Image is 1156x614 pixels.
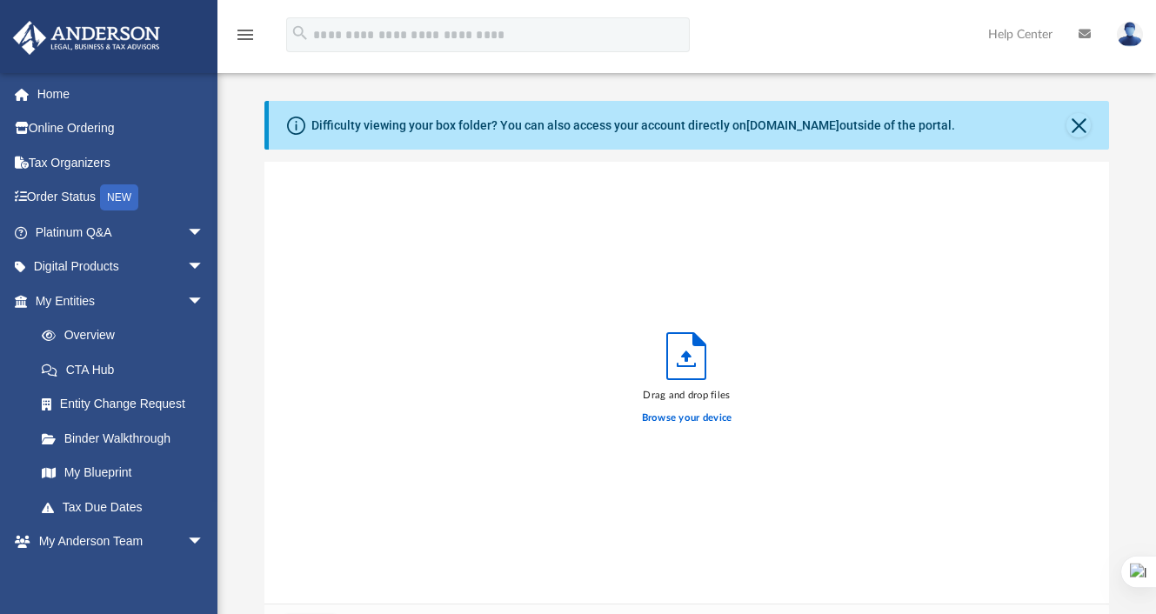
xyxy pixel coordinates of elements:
i: search [291,23,310,43]
a: Tax Due Dates [24,490,231,524]
a: Overview [24,318,231,353]
a: My Anderson Teamarrow_drop_down [12,524,222,559]
span: arrow_drop_down [187,215,222,250]
div: NEW [100,184,138,210]
i: menu [235,24,256,45]
a: My Entitiesarrow_drop_down [12,284,231,318]
span: arrow_drop_down [187,524,222,560]
label: Browse your device [642,410,732,426]
img: User Pic [1117,22,1143,47]
a: Binder Walkthrough [24,421,231,456]
a: Home [12,77,231,111]
div: Difficulty viewing your box folder? You can also access your account directly on outside of the p... [311,117,955,135]
a: My Blueprint [24,456,222,491]
img: Anderson Advisors Platinum Portal [8,21,165,55]
span: arrow_drop_down [187,250,222,285]
a: [DOMAIN_NAME] [746,118,839,132]
a: Order StatusNEW [12,180,231,216]
div: Drag and drop files [642,388,732,404]
a: menu [235,33,256,45]
a: Entity Change Request [24,387,231,422]
a: CTA Hub [24,352,231,387]
a: Digital Productsarrow_drop_down [12,250,231,284]
button: Close [1066,113,1091,137]
a: Online Ordering [12,111,231,146]
span: arrow_drop_down [187,284,222,319]
a: Platinum Q&Aarrow_drop_down [12,215,231,250]
a: Tax Organizers [12,145,231,180]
